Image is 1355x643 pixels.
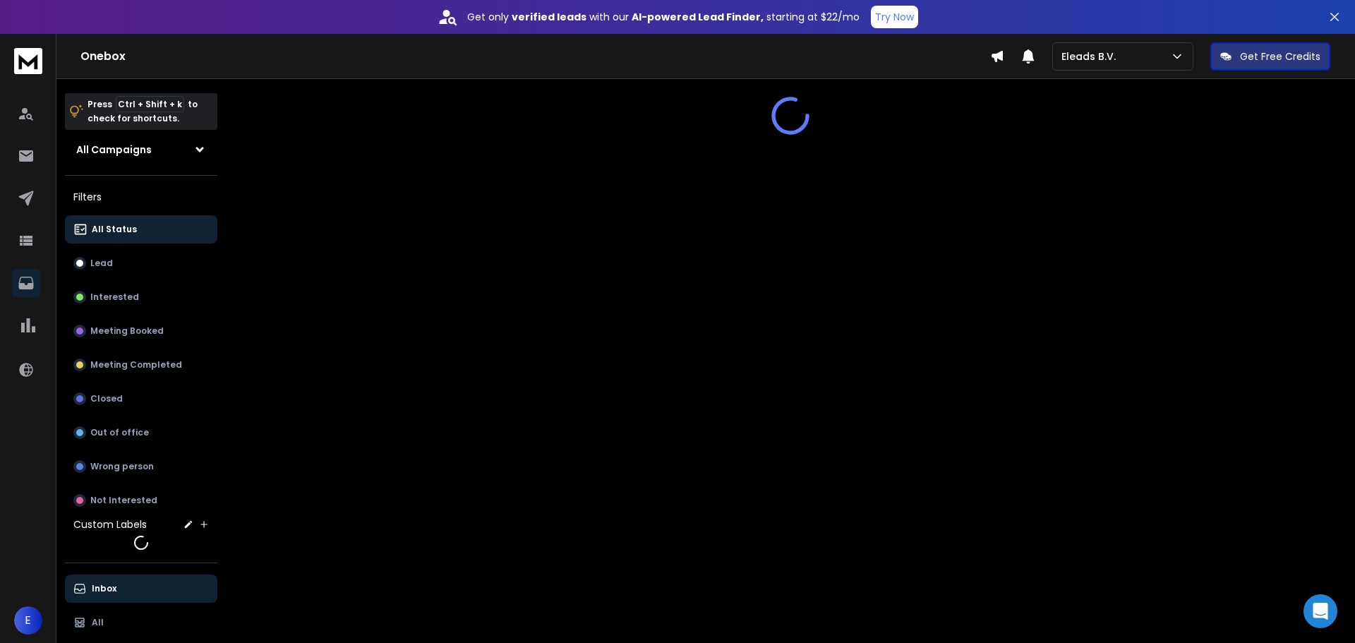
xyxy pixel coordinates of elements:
[467,10,860,24] p: Get only with our starting at $22/mo
[65,317,217,345] button: Meeting Booked
[90,495,157,506] p: Not Interested
[65,249,217,277] button: Lead
[65,452,217,481] button: Wrong person
[90,359,182,371] p: Meeting Completed
[90,393,123,404] p: Closed
[73,517,147,531] h3: Custom Labels
[92,224,137,235] p: All Status
[14,606,42,635] button: E
[90,325,164,337] p: Meeting Booked
[88,97,198,126] p: Press to check for shortcuts.
[90,258,113,269] p: Lead
[116,96,184,112] span: Ctrl + Shift + k
[92,583,116,594] p: Inbox
[92,617,104,628] p: All
[875,10,914,24] p: Try Now
[65,215,217,244] button: All Status
[90,427,149,438] p: Out of office
[1303,594,1337,628] div: Open Intercom Messenger
[90,292,139,303] p: Interested
[632,10,764,24] strong: AI-powered Lead Finder,
[65,385,217,413] button: Closed
[512,10,586,24] strong: verified leads
[65,136,217,164] button: All Campaigns
[14,48,42,74] img: logo
[80,48,990,65] h1: Onebox
[65,419,217,447] button: Out of office
[1210,42,1330,71] button: Get Free Credits
[65,608,217,637] button: All
[65,351,217,379] button: Meeting Completed
[1240,49,1320,64] p: Get Free Credits
[65,575,217,603] button: Inbox
[65,486,217,515] button: Not Interested
[871,6,918,28] button: Try Now
[90,461,154,472] p: Wrong person
[1061,49,1121,64] p: Eleads B.V.
[65,283,217,311] button: Interested
[76,143,152,157] h1: All Campaigns
[65,187,217,207] h3: Filters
